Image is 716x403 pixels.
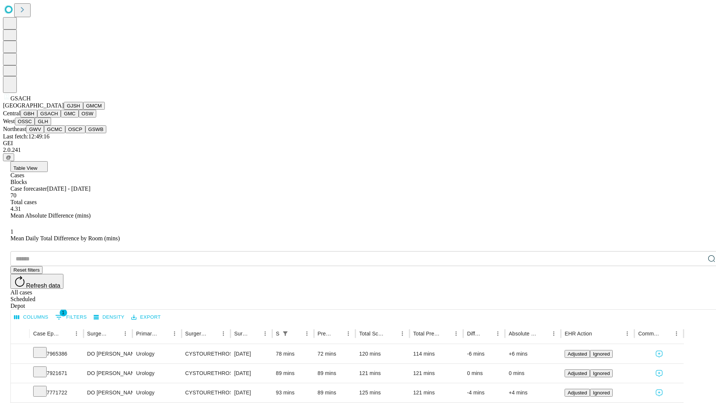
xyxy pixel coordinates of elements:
[10,199,37,205] span: Total cases
[568,390,587,396] span: Adjusted
[318,364,352,383] div: 89 mins
[234,364,268,383] div: [DATE]
[413,344,460,363] div: 114 mins
[10,266,43,274] button: Reset filters
[61,110,78,118] button: GMC
[10,212,91,219] span: Mean Absolute Difference (mins)
[71,328,82,339] button: Menu
[343,328,354,339] button: Menu
[291,328,302,339] button: Sort
[276,364,310,383] div: 89 mins
[15,367,26,380] button: Expand
[509,344,557,363] div: +6 mins
[26,282,60,289] span: Refresh data
[3,102,64,109] span: [GEOGRAPHIC_DATA]
[3,133,50,140] span: Last fetch: 12:49:16
[33,331,60,337] div: Case Epic Id
[622,328,632,339] button: Menu
[318,383,352,402] div: 89 mins
[3,147,713,153] div: 2.0.241
[249,328,260,339] button: Sort
[593,390,610,396] span: Ignored
[538,328,549,339] button: Sort
[10,185,47,192] span: Case forecaster
[10,95,31,101] span: GSACH
[359,364,406,383] div: 121 mins
[3,118,15,124] span: West
[12,312,50,323] button: Select columns
[387,328,397,339] button: Sort
[120,328,131,339] button: Menu
[15,348,26,361] button: Expand
[276,383,310,402] div: 93 mins
[65,125,85,133] button: OSCP
[318,331,332,337] div: Predicted In Room Duration
[10,274,63,289] button: Refresh data
[467,383,501,402] div: -4 mins
[10,206,21,212] span: 4.31
[568,351,587,357] span: Adjusted
[565,389,590,397] button: Adjusted
[565,350,590,358] button: Adjusted
[3,140,713,147] div: GEI
[280,328,291,339] div: 1 active filter
[280,328,291,339] button: Show filters
[6,154,11,160] span: @
[33,344,80,363] div: 7965386
[3,153,14,161] button: @
[136,364,178,383] div: Urology
[136,344,178,363] div: Urology
[318,344,352,363] div: 72 mins
[85,125,107,133] button: GSWB
[44,125,65,133] button: GCMC
[413,383,460,402] div: 121 mins
[87,331,109,337] div: Surgeon Name
[185,383,227,402] div: CYSTOURETHROSCOPY [MEDICAL_DATA] WITH [MEDICAL_DATA] AND [MEDICAL_DATA] INSERTION
[79,110,97,118] button: OSW
[234,331,249,337] div: Surgery Date
[33,364,80,383] div: 7921671
[87,383,129,402] div: DO [PERSON_NAME]
[169,328,180,339] button: Menu
[440,328,451,339] button: Sort
[47,185,90,192] span: [DATE] - [DATE]
[509,364,557,383] div: 0 mins
[83,102,105,110] button: GMCM
[159,328,169,339] button: Sort
[234,383,268,402] div: [DATE]
[565,369,590,377] button: Adjusted
[3,126,26,132] span: Northeast
[53,311,89,323] button: Show filters
[218,328,229,339] button: Menu
[590,350,613,358] button: Ignored
[467,331,481,337] div: Difference
[208,328,218,339] button: Sort
[493,328,503,339] button: Menu
[593,351,610,357] span: Ignored
[33,383,80,402] div: 7771722
[129,312,163,323] button: Export
[10,161,48,172] button: Table View
[593,371,610,376] span: Ignored
[15,118,35,125] button: OSSC
[333,328,343,339] button: Sort
[15,387,26,400] button: Expand
[549,328,559,339] button: Menu
[26,125,44,133] button: GWV
[92,312,126,323] button: Density
[87,344,129,363] div: DO [PERSON_NAME]
[590,369,613,377] button: Ignored
[359,344,406,363] div: 120 mins
[467,364,501,383] div: 0 mins
[590,389,613,397] button: Ignored
[413,364,460,383] div: 121 mins
[234,344,268,363] div: [DATE]
[136,331,158,337] div: Primary Service
[61,328,71,339] button: Sort
[568,371,587,376] span: Adjusted
[661,328,671,339] button: Sort
[276,331,279,337] div: Scheduled In Room Duration
[10,228,13,235] span: 1
[260,328,270,339] button: Menu
[10,192,16,199] span: 70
